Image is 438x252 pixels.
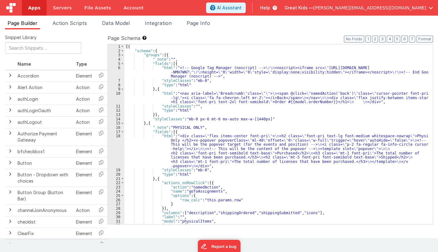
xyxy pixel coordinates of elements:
div: 28 [108,206,124,211]
div: 11 [108,104,124,108]
span: Page Info [187,20,210,26]
button: 3 [379,36,385,43]
div: 30 [108,215,124,219]
td: authLogout [15,116,73,128]
button: 7 [409,36,415,43]
button: AI Assistant [206,3,246,13]
div: 31 [108,219,124,224]
td: Element [73,128,95,146]
td: Element [73,146,95,157]
div: 20 [108,172,124,177]
div: 8 [108,83,124,87]
span: AI Assistant [217,5,242,11]
div: 14 [108,117,124,121]
td: Action [73,93,95,105]
span: Integration [145,20,172,26]
div: 21 [108,177,124,181]
div: 15 [108,121,124,125]
td: Action [73,105,95,116]
span: [PERSON_NAME][EMAIL_ADDRESS][DOMAIN_NAME] [313,5,426,11]
td: Element [73,157,95,169]
button: 6 [401,36,408,43]
button: 2 [372,36,378,43]
td: Button - Dropdown with choices [15,169,73,187]
td: Element [73,169,95,187]
div: 19 [108,168,124,172]
td: Element [73,216,95,228]
td: Element [73,239,95,251]
div: 32 [108,223,124,228]
td: ClearFix [15,228,73,239]
div: 13 [108,113,124,117]
div: 2 [108,49,124,53]
div: 29 [108,211,124,215]
div: 5 [108,62,124,66]
td: channelJoinAnonymous [15,204,73,216]
td: authLoginOauth [15,105,73,116]
div: 25 [108,194,124,198]
td: Action [73,204,95,216]
td: Cleave - Credit Card [15,239,73,251]
span: File Assets [84,5,111,11]
div: 12 [108,108,124,113]
div: 23 [108,185,124,189]
button: 5 [394,36,400,43]
div: 22 [108,181,124,185]
div: 18 [108,134,124,168]
span: Data Model [102,20,130,26]
td: Element [73,228,95,239]
span: Type [76,61,87,67]
button: Format [416,36,433,43]
div: 26 [108,198,124,202]
span: Action Scripts [53,20,87,26]
div: 24 [108,189,124,194]
button: Great Kids — [PERSON_NAME][EMAIL_ADDRESS][DOMAIN_NAME] [284,5,433,11]
span: Great Kids — [284,5,313,11]
td: Element [73,70,95,82]
div: 27 [108,202,124,206]
td: Element [73,187,95,204]
div: 3 [108,53,124,57]
td: Button [15,157,73,169]
span: Servers [53,5,72,11]
td: authLogin [15,93,73,105]
td: Action [73,82,95,93]
button: No Folds [344,36,364,43]
button: 4 [387,36,393,43]
span: Page Builder [8,20,38,26]
div: 9 [108,87,124,91]
div: 7 [108,78,124,83]
div: 4 [108,57,124,62]
div: 1 [108,44,124,49]
td: Accordion [15,70,73,82]
div: 6 [108,66,124,78]
input: Search Snippets ... [5,42,81,54]
div: 10 [108,91,124,104]
span: Apps [28,5,40,11]
td: Action [73,116,95,128]
div: 16 [108,125,124,130]
button: 1 [365,36,371,43]
span: Help [260,5,270,11]
td: Button Group (Button Bar) [15,187,73,204]
td: bfcheckbox1 [15,146,73,157]
td: Authorize Payment Gateway [15,128,73,146]
td: Alert Action [15,82,73,93]
td: checklist [15,216,73,228]
span: Name [18,61,31,67]
span: Page Schema [108,34,140,42]
div: 17 [108,130,124,134]
span: Snippet Library [5,34,37,41]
